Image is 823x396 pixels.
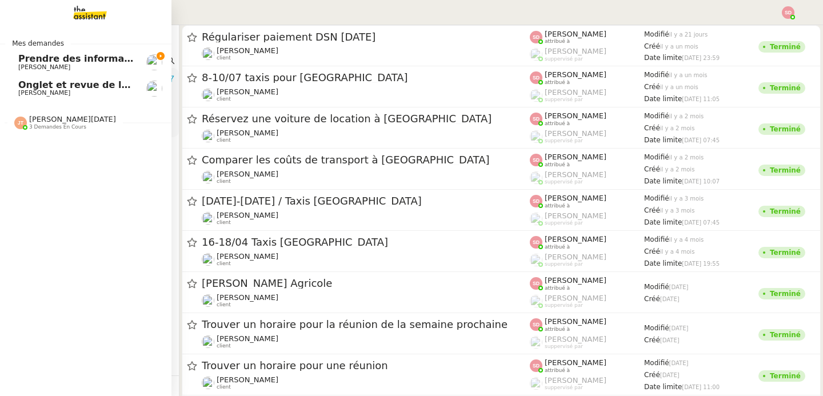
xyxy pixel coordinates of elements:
span: Date limite [644,136,682,144]
img: svg [530,31,542,43]
span: [DATE] [669,325,689,331]
div: Terminé [770,43,801,50]
div: Terminé [770,373,801,379]
span: Réservez une voiture de location à [GEOGRAPHIC_DATA] [202,114,530,124]
app-user-detailed-label: client [202,46,530,61]
span: [PERSON_NAME] [545,335,606,343]
app-user-label: attribué à [530,111,644,126]
img: users%2FoFdbodQ3TgNoWt9kP3GXAs5oaCq1%2Favatar%2Fprofile-pic.png [530,213,542,225]
span: Date limite [644,177,682,185]
span: il y a 2 mois [669,154,704,161]
img: users%2FvmnJXRNjGXZGy0gQLmH5CrabyCb2%2Favatar%2F07c9d9ad-5b06-45ca-8944-a3daedea5428 [202,89,214,101]
span: Date limite [644,54,682,62]
span: [DATE] [660,372,680,378]
span: [PERSON_NAME] [217,46,278,55]
img: users%2FNsDxpgzytqOlIY2WSYlFcHtx26m1%2Favatar%2F8901.jpg [146,54,162,70]
span: client [217,343,231,349]
span: 16-18/04 Taxis [GEOGRAPHIC_DATA] [202,237,530,247]
span: [PERSON_NAME] [217,252,278,261]
img: users%2FoFdbodQ3TgNoWt9kP3GXAs5oaCq1%2Favatar%2Fprofile-pic.png [530,89,542,102]
img: users%2FvmnJXRNjGXZGy0gQLmH5CrabyCb2%2Favatar%2F07c9d9ad-5b06-45ca-8944-a3daedea5428 [202,253,214,266]
span: [PERSON_NAME] [545,170,606,179]
app-user-label: attribué à [530,358,644,373]
app-user-label: suppervisé par [530,47,644,62]
app-user-detailed-label: client [202,375,530,390]
span: Créé [644,165,660,173]
span: attribué à [545,367,570,374]
span: [PERSON_NAME] [545,194,606,202]
img: svg [530,236,542,249]
span: il y a 3 mois [660,207,695,214]
div: Terminé [770,167,801,174]
span: Créé [644,83,660,91]
img: users%2FoFdbodQ3TgNoWt9kP3GXAs5oaCq1%2Favatar%2Fprofile-pic.png [530,171,542,184]
span: Modifié [644,235,669,243]
span: il y a un mois [669,72,708,78]
span: [PERSON_NAME] [545,253,606,261]
span: il y a un mois [660,43,698,50]
div: Terminé [770,126,801,133]
span: [PERSON_NAME] [545,111,606,120]
span: client [217,384,231,390]
span: [DATE] [660,337,680,343]
img: users%2FUQAb0KOQcGeNVnssJf9NPUNij7Q2%2Favatar%2F2b208627-fdf6-43a8-9947-4b7c303c77f2 [146,81,162,97]
span: 8-10/07 taxis pour [GEOGRAPHIC_DATA] [202,73,530,83]
span: [PERSON_NAME] [217,129,278,137]
span: [DATE] 23:59 [682,55,720,61]
span: attribué à [545,79,570,86]
span: suppervisé par [545,56,583,62]
span: Trouver un horaire pour la réunion de la semaine prochaine [202,319,530,330]
img: users%2FvmnJXRNjGXZGy0gQLmH5CrabyCb2%2Favatar%2F07c9d9ad-5b06-45ca-8944-a3daedea5428 [202,171,214,183]
app-user-label: suppervisé par [530,129,644,144]
img: users%2FYpHCMxs0fyev2wOt2XOQMyMzL3F3%2Favatar%2Fb1d7cab4-399e-487a-a9b0-3b1e57580435 [202,377,214,389]
img: users%2FvmnJXRNjGXZGy0gQLmH5CrabyCb2%2Favatar%2F07c9d9ad-5b06-45ca-8944-a3daedea5428 [202,130,214,142]
span: Créé [644,206,660,214]
span: suppervisé par [545,138,583,144]
app-user-label: suppervisé par [530,170,644,185]
app-user-detailed-label: client [202,334,530,349]
span: [DATE] [660,296,680,302]
span: il y a 2 mois [660,125,695,131]
span: [DATE] 19:55 [682,261,720,267]
span: [DATE] [669,284,689,290]
img: users%2FNTfmycKsCFdqp6LX6USf2FmuPJo2%2Favatar%2Fprofile-pic%20(1).png [530,377,542,390]
span: [DATE] [669,360,689,366]
span: Modifié [644,283,669,291]
span: Créé [644,295,660,303]
img: users%2FoFdbodQ3TgNoWt9kP3GXAs5oaCq1%2Favatar%2Fprofile-pic.png [530,48,542,61]
span: Date limite [644,259,682,267]
span: client [217,261,231,267]
span: [PERSON_NAME] [545,30,606,38]
img: users%2FvmnJXRNjGXZGy0gQLmH5CrabyCb2%2Favatar%2F07c9d9ad-5b06-45ca-8944-a3daedea5428 [202,47,214,60]
span: Créé [644,247,660,255]
app-user-label: suppervisé par [530,253,644,267]
span: [PERSON_NAME] [18,89,70,97]
span: Modifié [644,324,669,332]
span: il y a 4 mois [660,249,695,255]
app-user-label: attribué à [530,276,644,291]
span: [PERSON_NAME] [18,63,70,71]
span: Modifié [644,30,669,38]
span: il y a 2 mois [660,166,695,173]
span: [PERSON_NAME] [545,358,606,367]
span: [PERSON_NAME] [217,170,278,178]
app-user-detailed-label: client [202,170,530,185]
span: [PERSON_NAME] [217,293,278,302]
img: users%2FYpHCMxs0fyev2wOt2XOQMyMzL3F3%2Favatar%2Fb1d7cab4-399e-487a-a9b0-3b1e57580435 [202,335,214,348]
span: [PERSON_NAME] [545,129,606,138]
span: [DATE] 07:45 [682,219,720,226]
span: client [217,219,231,226]
span: [PERSON_NAME] [545,317,606,326]
span: [DATE]-[DATE] / Taxis [GEOGRAPHIC_DATA] [202,196,530,206]
img: users%2FvmnJXRNjGXZGy0gQLmH5CrabyCb2%2Favatar%2F07c9d9ad-5b06-45ca-8944-a3daedea5428 [202,212,214,225]
span: [DATE] 07:45 [682,137,720,143]
span: Modifié [644,112,669,120]
span: Trouver un horaire pour une réunion [202,361,530,371]
app-user-label: attribué à [530,235,644,250]
img: users%2FNTfmycKsCFdqp6LX6USf2FmuPJo2%2Favatar%2Fprofile-pic%20(1).png [530,336,542,349]
span: Régulariser paiement DSN [DATE] [202,32,530,42]
span: [PERSON_NAME] [217,375,278,384]
img: users%2FoFdbodQ3TgNoWt9kP3GXAs5oaCq1%2Favatar%2Fprofile-pic.png [530,130,542,143]
div: Terminé [770,85,801,91]
app-user-label: attribué à [530,153,644,167]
